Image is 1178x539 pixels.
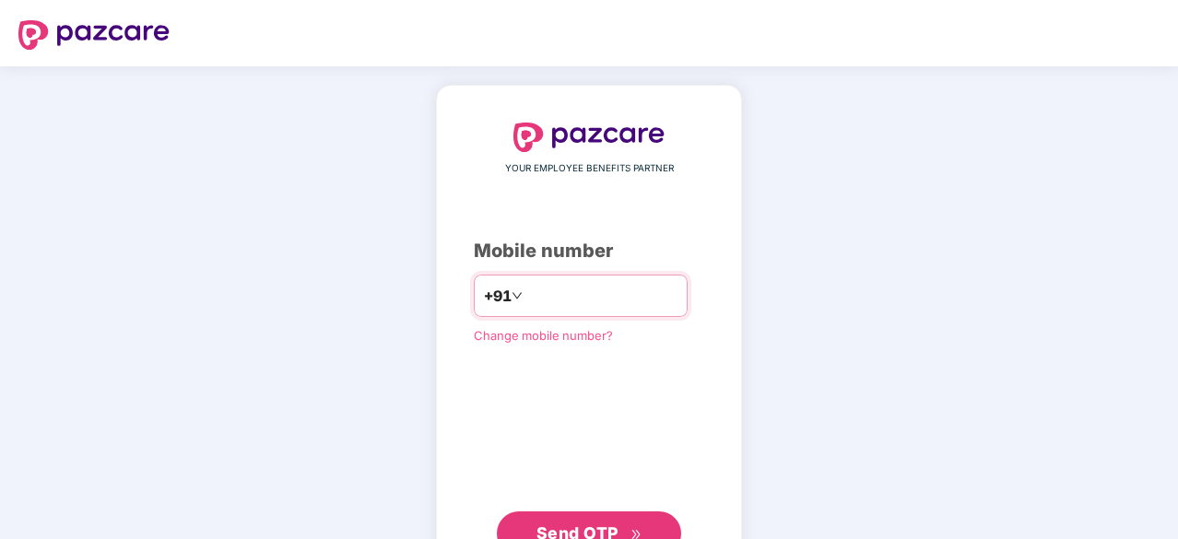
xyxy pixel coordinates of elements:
span: +91 [484,285,512,308]
img: logo [513,123,665,152]
span: down [512,290,523,301]
div: Mobile number [474,237,704,265]
span: YOUR EMPLOYEE BENEFITS PARTNER [505,161,674,176]
img: logo [18,20,170,50]
a: Change mobile number? [474,328,613,343]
